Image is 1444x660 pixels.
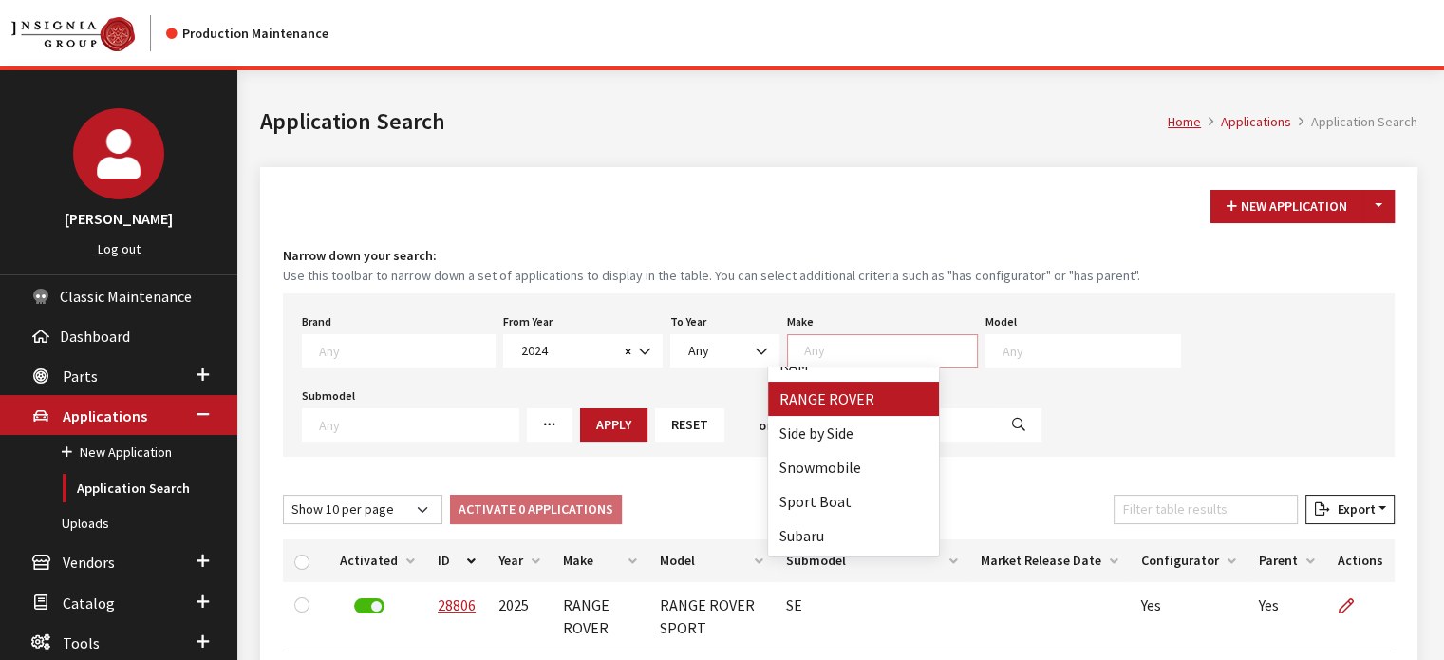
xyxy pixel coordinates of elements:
span: Classic Maintenance [60,287,192,306]
a: Home [1168,113,1201,130]
label: To Year [670,313,706,330]
a: Log out [98,240,141,257]
span: Applications [63,406,147,425]
li: Applications [1201,112,1291,132]
li: Side by Side [768,416,939,450]
span: Parts [63,367,98,386]
td: 2025 [487,582,552,651]
th: Market Release Date: activate to sort column ascending [969,539,1130,582]
textarea: Search [319,342,495,359]
label: Submodel [302,387,355,405]
button: Apply [580,408,647,442]
span: Any [670,334,779,368]
th: Model: activate to sort column ascending [648,539,775,582]
th: ID: activate to sort column descending [426,539,487,582]
span: Any [688,342,709,359]
th: Make: activate to sort column ascending [552,539,648,582]
span: 2024 [516,341,619,361]
h3: [PERSON_NAME] [19,207,218,230]
textarea: Search [804,342,977,359]
span: Vendors [63,554,115,573]
li: Sport Boat [768,484,939,519]
li: Application Search [1291,112,1417,132]
div: Production Maintenance [166,24,328,44]
label: Deactivate Application [354,598,384,613]
li: Toyota [768,553,939,587]
span: × [625,343,631,360]
th: Configurator: activate to sort column ascending [1130,539,1247,582]
span: Catalog [63,594,115,613]
small: Use this toolbar to narrow down a set of applications to display in the table. You can select add... [283,266,1395,286]
h4: Narrow down your search: [283,246,1395,266]
span: 2024 [503,334,663,368]
textarea: Search [1003,342,1180,359]
button: Reset [655,408,724,442]
th: Year: activate to sort column ascending [487,539,552,582]
span: Dashboard [60,327,130,346]
button: Export [1305,495,1395,524]
a: Insignia Group logo [11,15,166,51]
label: Make [787,313,814,330]
td: Yes [1247,582,1326,651]
img: Kirsten Dart [73,108,164,199]
th: Submodel: activate to sort column ascending [775,539,969,582]
td: RANGE ROVER [552,582,648,651]
li: Snowmobile [768,450,939,484]
span: Export [1329,500,1375,518]
th: Actions [1326,539,1395,582]
label: Brand [302,313,331,330]
input: Filter table results [1114,495,1298,524]
span: Tools [63,633,100,652]
td: SE [775,582,969,651]
a: 28806 [438,595,476,614]
label: Model [985,313,1017,330]
th: Parent: activate to sort column ascending [1247,539,1326,582]
a: Edit Application [1338,582,1370,630]
img: Catalog Maintenance [11,17,135,51]
textarea: Search [319,416,518,433]
span: or [759,416,771,436]
td: Yes [1130,582,1247,651]
li: RANGE ROVER [768,382,939,416]
th: Activated: activate to sort column ascending [328,539,426,582]
li: Subaru [768,519,939,553]
button: New Application [1210,190,1363,223]
td: RANGE ROVER SPORT [648,582,775,651]
span: Any [683,341,767,361]
label: From Year [503,313,553,330]
button: Remove all items [619,341,631,363]
h1: Application Search [260,104,1168,139]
